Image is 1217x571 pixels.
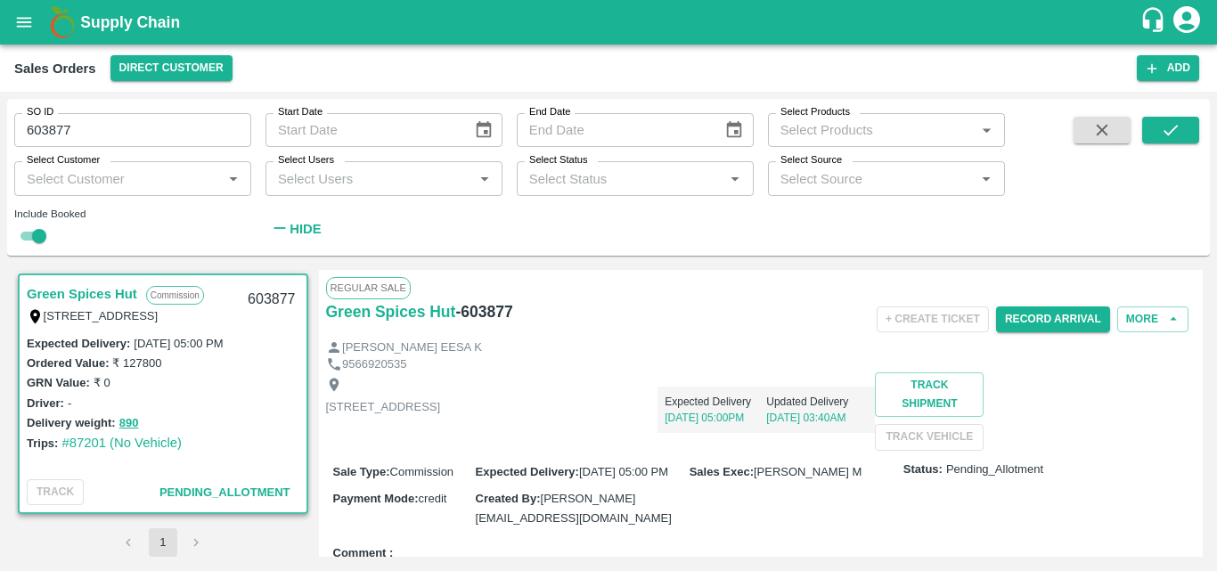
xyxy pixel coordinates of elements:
b: Supply Chain [80,13,180,31]
button: Track Shipment [875,372,984,417]
p: Updated Delivery [766,394,868,410]
button: Open [975,167,998,191]
button: Open [723,167,747,191]
button: Choose date [717,113,751,147]
input: Select Users [271,167,468,190]
label: [DATE] 05:00 PM [134,337,223,350]
label: Driver: [27,396,64,410]
label: - [68,396,71,410]
span: Pending_Allotment [946,461,1043,478]
span: [DATE] 05:00 PM [579,465,668,478]
button: More [1117,306,1188,332]
label: Select Customer [27,153,100,167]
div: 603877 [237,279,306,321]
label: End Date [529,105,570,119]
p: 9566920535 [342,356,406,373]
label: Sale Type : [333,465,390,478]
input: End Date [517,113,711,147]
p: [PERSON_NAME] EESA K [342,339,482,356]
button: page 1 [149,528,177,557]
label: Ordered Value: [27,356,109,370]
img: logo [45,4,80,40]
p: [DATE] 05:00PM [665,410,766,426]
label: Created By : [476,492,541,505]
button: Record Arrival [996,306,1110,332]
button: 890 [119,413,139,434]
label: ₹ 127800 [112,356,161,370]
input: Select Status [522,167,719,190]
label: Select Status [529,153,588,167]
label: Delivery weight: [27,416,116,429]
input: Select Products [773,118,970,142]
input: Select Source [773,167,970,190]
strong: Hide [290,222,321,236]
input: Select Customer [20,167,216,190]
button: open drawer [4,2,45,43]
a: #87201 (No Vehicle) [61,436,182,450]
button: Hide [265,214,326,244]
label: GRN Value: [27,376,90,389]
label: [STREET_ADDRESS] [44,309,159,322]
label: Start Date [278,105,323,119]
input: Start Date [265,113,460,147]
button: Select DC [110,55,233,81]
nav: pagination navigation [112,528,214,557]
div: Include Booked [14,206,251,222]
label: Comment : [333,545,394,562]
label: Expected Delivery : [476,465,579,478]
div: customer-support [1139,6,1171,38]
p: [STREET_ADDRESS] [326,399,441,416]
p: Commission [146,286,204,305]
label: Expected Delivery : [27,337,130,350]
label: Select Products [780,105,850,119]
button: Choose date [467,113,501,147]
label: Sales Exec : [690,465,754,478]
button: Add [1137,55,1199,81]
span: Pending_Allotment [159,485,290,499]
div: account of current user [1171,4,1203,41]
label: Trips: [27,436,58,450]
a: Green Spices Hut [326,299,456,324]
span: Regular Sale [326,277,411,298]
span: Commission [390,465,454,478]
button: Open [473,167,496,191]
input: Enter SO ID [14,113,251,147]
span: credit [419,492,447,505]
button: Open [222,167,245,191]
label: Select Users [278,153,334,167]
p: Expected Delivery [665,394,766,410]
h6: - 603877 [455,299,512,324]
label: Payment Mode : [333,492,419,505]
a: Green Spices Hut [27,282,137,306]
label: Select Source [780,153,842,167]
span: [PERSON_NAME] M [754,465,862,478]
p: [DATE] 03:40AM [766,410,868,426]
span: [PERSON_NAME][EMAIL_ADDRESS][DOMAIN_NAME] [476,492,672,525]
label: SO ID [27,105,53,119]
button: Open [975,118,998,142]
label: ₹ 0 [94,376,110,389]
div: Sales Orders [14,57,96,80]
label: Status: [903,461,943,478]
a: Supply Chain [80,10,1139,35]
